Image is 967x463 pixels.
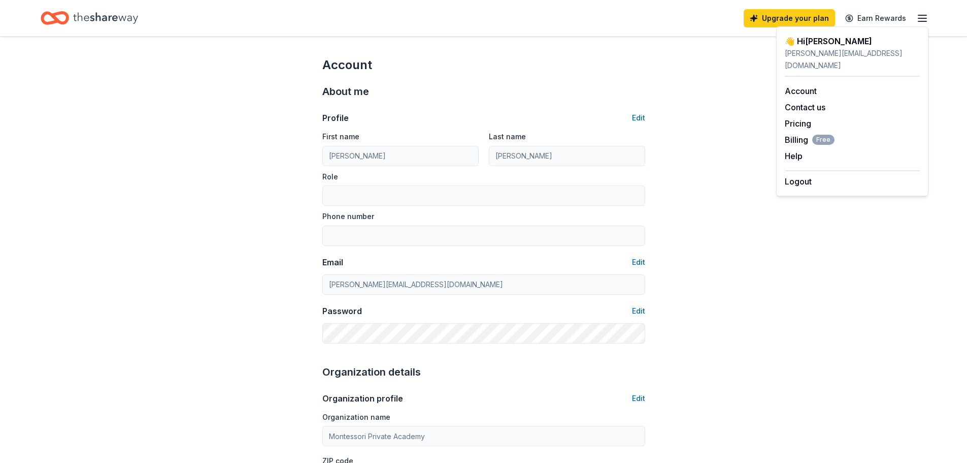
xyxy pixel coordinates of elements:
button: Contact us [785,101,825,113]
label: Organization name [322,412,390,422]
div: About me [322,83,645,100]
button: Help [785,150,803,162]
button: Edit [632,256,645,268]
label: Phone number [322,211,374,222]
a: Account [785,86,817,96]
div: Organization profile [322,392,403,405]
a: Earn Rewards [839,9,912,27]
label: Last name [489,132,526,142]
div: 👋 Hi [PERSON_NAME] [785,35,920,47]
span: Billing [785,134,835,146]
span: Free [812,135,835,145]
label: Role [322,172,338,182]
div: Account [322,57,645,73]
button: Edit [632,305,645,317]
div: [PERSON_NAME][EMAIL_ADDRESS][DOMAIN_NAME] [785,47,920,72]
button: Logout [785,175,812,188]
button: Edit [632,112,645,124]
button: BillingFree [785,134,835,146]
div: Profile [322,112,349,124]
button: Edit [632,392,645,405]
div: Organization details [322,364,645,380]
a: Upgrade your plan [744,9,835,27]
div: Email [322,256,343,268]
a: Pricing [785,118,811,129]
a: Home [41,6,138,30]
div: Password [322,305,362,317]
label: First name [322,132,359,142]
